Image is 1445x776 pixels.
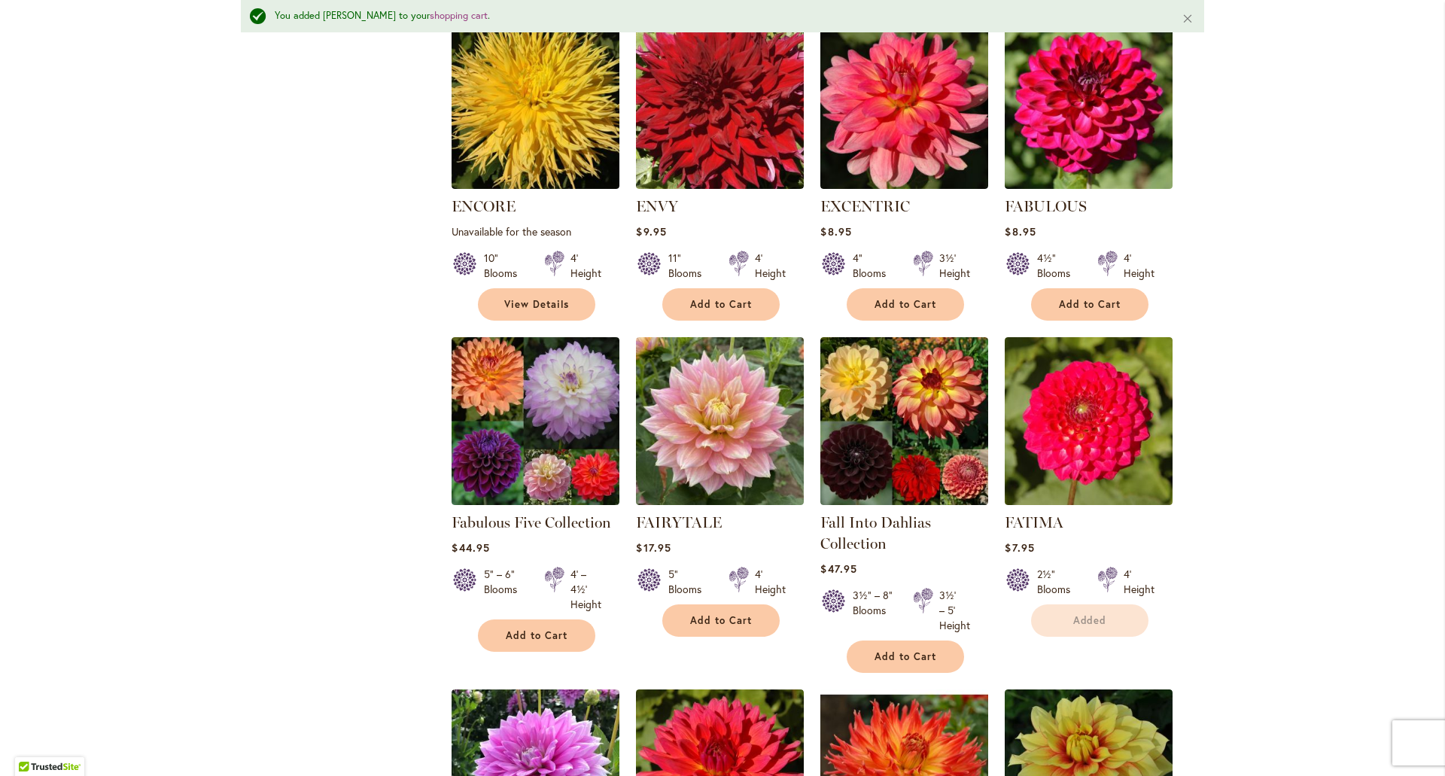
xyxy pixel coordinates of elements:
img: Fairytale [636,337,804,505]
div: 3½' – 5' Height [939,588,970,633]
a: FATIMA [1005,513,1063,531]
button: Add to Cart [478,619,595,652]
span: Add to Cart [1059,298,1121,311]
a: ENVY [636,197,678,215]
span: $9.95 [636,224,666,239]
img: Fall Into Dahlias Collection [820,337,988,505]
span: Add to Cart [875,650,936,663]
span: $44.95 [452,540,489,555]
a: FABULOUS [1005,178,1173,192]
img: FABULOUS [1005,21,1173,189]
img: Fabulous Five Collection [452,337,619,505]
iframe: Launch Accessibility Center [11,723,53,765]
a: FATIMA [1005,494,1173,508]
button: Add to Cart [662,604,780,637]
a: Fabulous Five Collection [452,513,611,531]
span: Add to Cart [506,629,567,642]
a: EXCENTRIC [820,178,988,192]
div: 4' – 4½' Height [570,567,601,612]
img: Envy [636,21,804,189]
a: Fall Into Dahlias Collection [820,494,988,508]
div: 5" – 6" Blooms [484,567,526,612]
div: 2½" Blooms [1037,567,1079,597]
div: 4' Height [755,567,786,597]
p: Unavailable for the season [452,224,619,239]
a: Fairytale [636,494,804,508]
div: 11" Blooms [668,251,710,281]
div: 4" Blooms [853,251,895,281]
span: $8.95 [820,224,851,239]
span: $17.95 [636,540,671,555]
img: ENCORE [452,21,619,189]
span: Add to Cart [690,614,752,627]
div: 4' Height [1124,251,1154,281]
img: FATIMA [1005,337,1173,505]
div: 3½' Height [939,251,970,281]
span: View Details [504,298,569,311]
a: EXCENTRIC [820,197,910,215]
button: Add to Cart [847,641,964,673]
a: View Details [478,288,595,321]
div: 3½" – 8" Blooms [853,588,895,633]
button: Add to Cart [662,288,780,321]
button: Add to Cart [1031,288,1148,321]
a: ENCORE [452,197,516,215]
div: 5" Blooms [668,567,710,597]
img: EXCENTRIC [820,21,988,189]
span: Add to Cart [690,298,752,311]
div: 4½" Blooms [1037,251,1079,281]
a: FABULOUS [1005,197,1087,215]
div: 10" Blooms [484,251,526,281]
span: $8.95 [1005,224,1036,239]
div: You added [PERSON_NAME] to your . [275,9,1159,23]
div: 4' Height [1124,567,1154,597]
a: Fall Into Dahlias Collection [820,513,931,552]
a: Fabulous Five Collection [452,494,619,508]
button: Add to Cart [847,288,964,321]
a: shopping cart [430,9,488,22]
span: $7.95 [1005,540,1034,555]
span: $47.95 [820,561,856,576]
div: 4' Height [755,251,786,281]
a: FAIRYTALE [636,513,722,531]
a: ENCORE [452,178,619,192]
span: Add to Cart [875,298,936,311]
a: Envy [636,178,804,192]
div: 4' Height [570,251,601,281]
